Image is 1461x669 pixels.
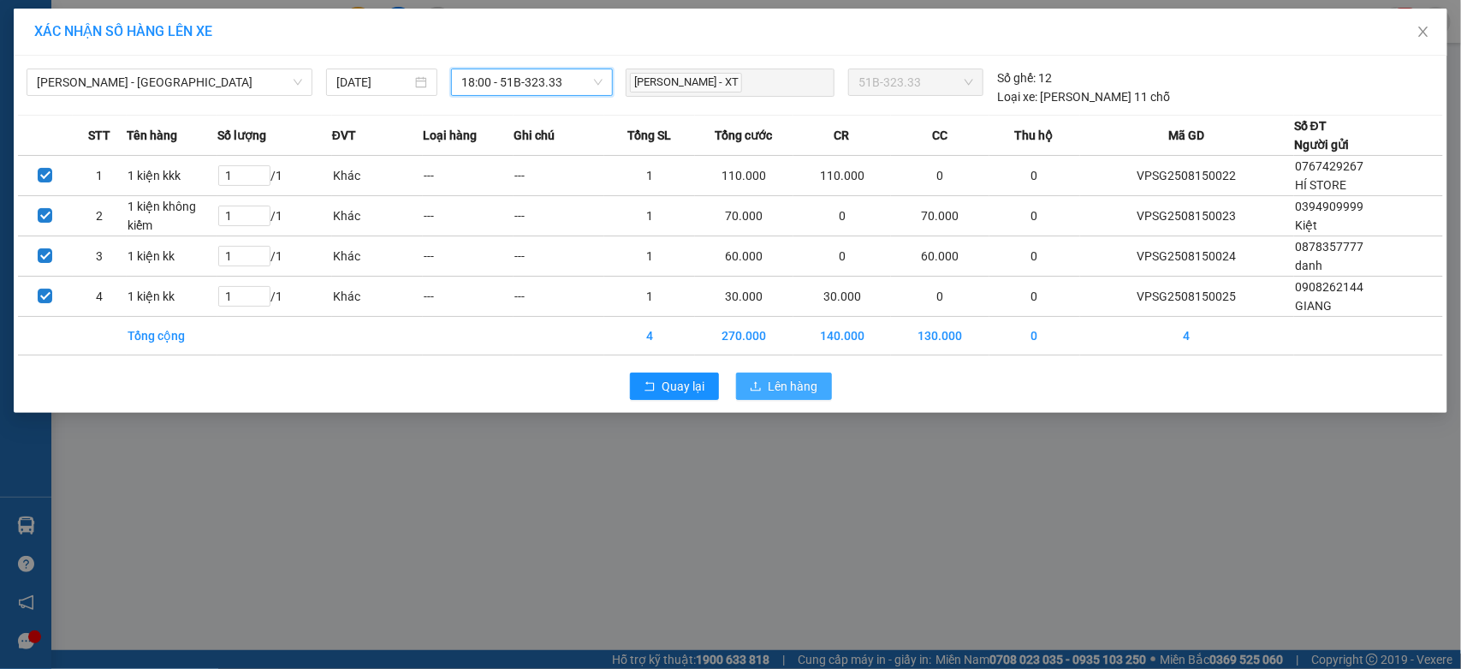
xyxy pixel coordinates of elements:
[736,373,832,400] button: uploadLên hàng
[73,196,128,236] td: 2
[98,11,242,33] b: [PERSON_NAME]
[332,156,423,196] td: Khác
[604,317,695,355] td: 4
[217,196,332,236] td: / 1
[695,317,793,355] td: 270.000
[1080,236,1294,277] td: VPSG2508150024
[604,156,695,196] td: 1
[891,277,989,317] td: 0
[695,196,793,236] td: 70.000
[217,236,332,277] td: / 1
[423,236,514,277] td: ---
[514,156,604,196] td: ---
[997,87,1170,106] div: [PERSON_NAME] 11 chỗ
[997,69,1052,87] div: 12
[37,69,302,95] span: Hồ Chí Minh - Cần Thơ
[1295,159,1363,173] span: 0767429267
[1295,280,1363,294] span: 0908262144
[88,126,110,145] span: STT
[858,69,973,95] span: 51B-323.33
[73,236,128,277] td: 3
[997,69,1036,87] span: Số ghế:
[1295,218,1317,232] span: Kiệt
[127,156,217,196] td: 1 kiện kkk
[989,236,1080,277] td: 0
[1399,9,1447,57] button: Close
[1294,116,1349,154] div: Số ĐT Người gửi
[73,277,128,317] td: 4
[1080,317,1294,355] td: 4
[127,236,217,277] td: 1 kiện kk
[989,196,1080,236] td: 0
[217,156,332,196] td: / 1
[834,126,849,145] span: CR
[127,277,217,317] td: 1 kiện kk
[336,73,412,92] input: 15/08/2025
[73,156,128,196] td: 1
[715,126,772,145] span: Tổng cước
[997,87,1037,106] span: Loại xe:
[891,156,989,196] td: 0
[989,317,1080,355] td: 0
[989,156,1080,196] td: 0
[217,277,332,317] td: / 1
[695,277,793,317] td: 30.000
[8,38,326,124] li: E11, Đường số 8, Khu dân cư Nông [GEOGRAPHIC_DATA], Kv.[GEOGRAPHIC_DATA], [GEOGRAPHIC_DATA]
[630,73,742,93] span: [PERSON_NAME] - XT
[793,196,892,236] td: 0
[514,196,604,236] td: ---
[1295,259,1322,272] span: danh
[644,380,656,394] span: rollback
[604,277,695,317] td: 1
[1080,156,1294,196] td: VPSG2508150022
[8,127,21,140] span: phone
[891,236,989,277] td: 60.000
[630,373,719,400] button: rollbackQuay lại
[662,377,705,396] span: Quay lại
[514,236,604,277] td: ---
[793,236,892,277] td: 0
[423,277,514,317] td: ---
[514,126,555,145] span: Ghi chú
[8,123,326,145] li: 1900 8181
[891,196,989,236] td: 70.000
[1295,178,1346,192] span: HÍ STORE
[461,69,602,95] span: 18:00 - 51B-323.33
[423,196,514,236] td: ---
[423,156,514,196] td: ---
[793,156,892,196] td: 110.000
[332,277,423,317] td: Khác
[1015,126,1054,145] span: Thu hộ
[332,196,423,236] td: Khác
[793,277,892,317] td: 30.000
[891,317,989,355] td: 130.000
[423,126,477,145] span: Loại hàng
[98,41,112,55] span: environment
[604,196,695,236] td: 1
[769,377,818,396] span: Lên hàng
[127,196,217,236] td: 1 kiện không kiểm
[332,236,423,277] td: Khác
[695,236,793,277] td: 60.000
[1295,240,1363,254] span: 0878357777
[332,126,356,145] span: ĐVT
[127,317,217,355] td: Tổng cộng
[695,156,793,196] td: 110.000
[127,126,177,145] span: Tên hàng
[217,126,266,145] span: Số lượng
[514,277,604,317] td: ---
[627,126,671,145] span: Tổng SL
[750,380,762,394] span: upload
[1168,126,1204,145] span: Mã GD
[1080,277,1294,317] td: VPSG2508150025
[932,126,947,145] span: CC
[989,277,1080,317] td: 0
[1080,196,1294,236] td: VPSG2508150023
[34,23,212,39] span: XÁC NHẬN SỐ HÀNG LÊN XE
[1416,25,1430,39] span: close
[1295,299,1332,313] span: GIANG
[1295,200,1363,213] span: 0394909999
[793,317,892,355] td: 140.000
[8,8,93,93] img: logo.jpg
[604,236,695,277] td: 1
